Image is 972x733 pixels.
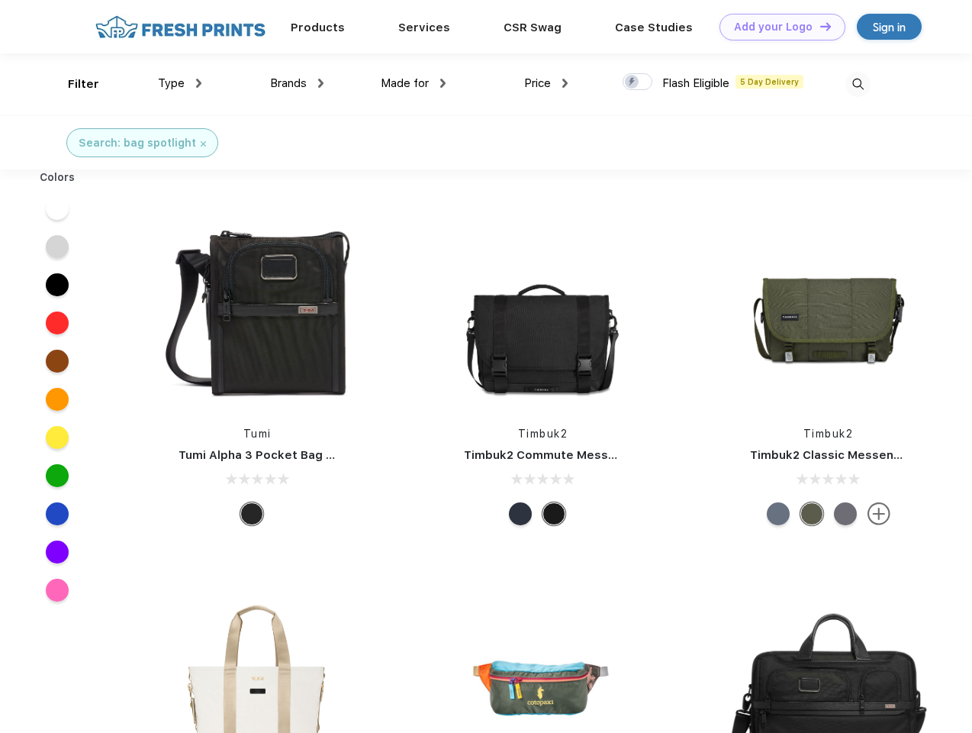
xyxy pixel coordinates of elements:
img: more.svg [867,502,890,525]
img: func=resize&h=266 [441,208,644,411]
img: filter_cancel.svg [201,141,206,147]
div: Search: bag spotlight [79,135,196,151]
a: Timbuk2 Commute Messenger Bag [464,448,668,462]
span: Made for [381,76,429,90]
img: fo%20logo%202.webp [91,14,270,40]
a: Tumi [243,428,272,440]
div: Black [240,502,263,525]
img: dropdown.png [440,79,446,88]
img: DT [820,22,831,31]
div: Sign in [873,18,906,36]
span: Type [158,76,185,90]
img: dropdown.png [562,79,568,88]
img: desktop_search.svg [845,72,871,97]
span: 5 Day Delivery [735,75,803,89]
span: Price [524,76,551,90]
div: Eco Black [542,502,565,525]
img: func=resize&h=266 [727,208,930,411]
div: Eco Army Pop [834,502,857,525]
div: Eco Lightbeam [767,502,790,525]
a: Sign in [857,14,922,40]
a: Timbuk2 [518,428,568,440]
img: dropdown.png [196,79,201,88]
a: Tumi Alpha 3 Pocket Bag Small [179,448,357,462]
a: Products [291,21,345,34]
div: Eco Army [800,502,823,525]
div: Filter [68,76,99,93]
div: Add your Logo [734,21,813,34]
span: Flash Eligible [662,76,729,90]
a: Timbuk2 Classic Messenger Bag [750,448,939,462]
a: Timbuk2 [803,428,854,440]
img: dropdown.png [318,79,323,88]
div: Colors [28,170,87,186]
img: func=resize&h=266 [156,208,359,411]
span: Brands [270,76,307,90]
div: Eco Nautical [509,502,532,525]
